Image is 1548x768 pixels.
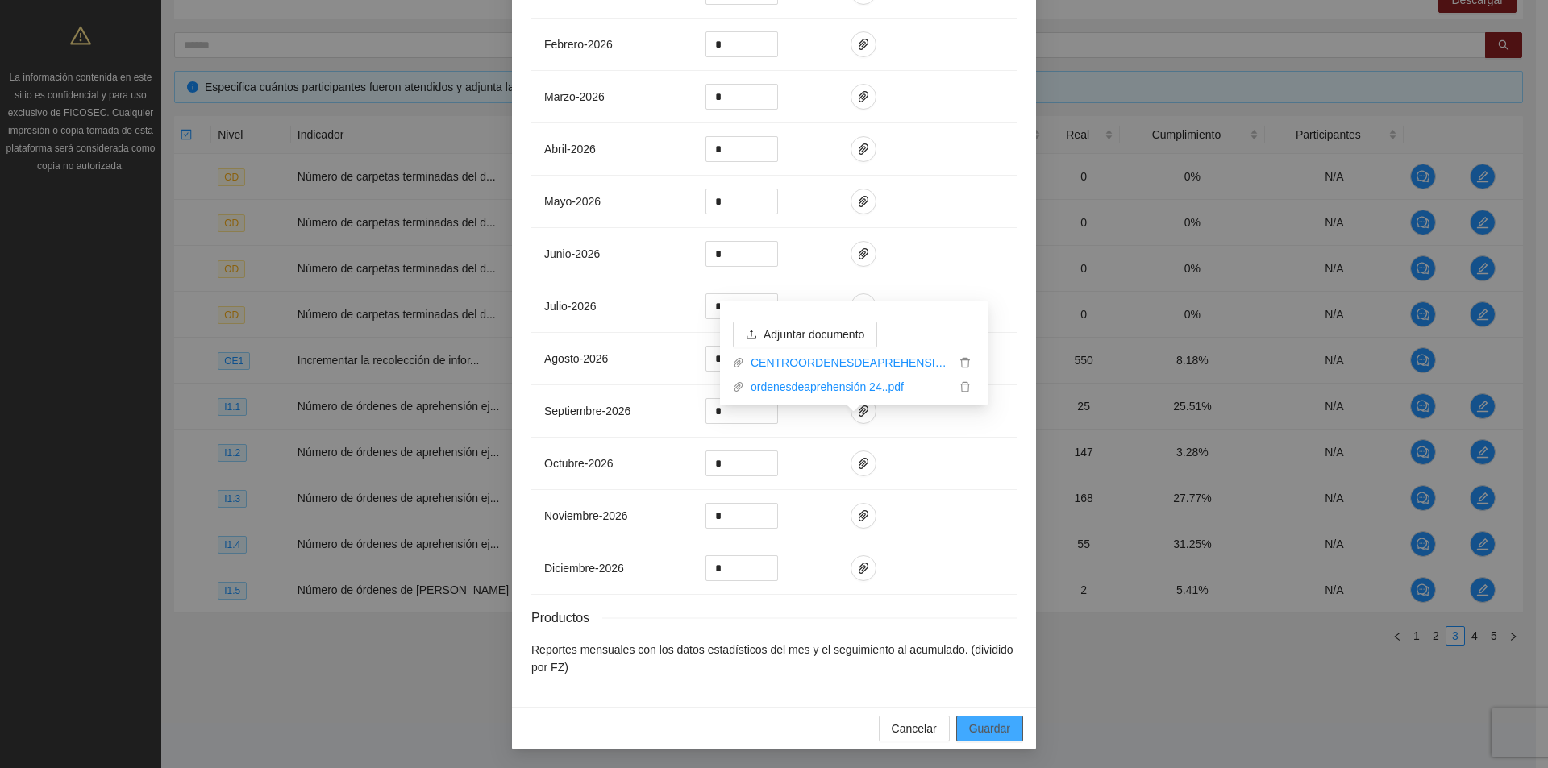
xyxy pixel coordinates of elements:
button: paper-clip [851,503,876,529]
span: paper-clip [851,509,876,522]
span: paper-clip [851,38,876,51]
button: paper-clip [851,136,876,162]
button: paper-clip [851,555,876,581]
button: paper-clip [851,293,876,319]
span: junio - 2026 [544,247,600,260]
span: paper-clip [733,381,744,392]
a: ordenesdeaprehensión 24..pdf [744,378,955,396]
button: delete [955,378,975,396]
span: marzo - 2026 [544,90,605,103]
span: Adjuntar documento [764,326,864,343]
span: agosto - 2026 [544,352,608,365]
span: upload [746,329,757,342]
span: uploadAdjuntar documento [733,328,877,341]
span: paper-clip [851,195,876,208]
span: abril - 2026 [544,143,596,156]
span: Cancelar [892,720,937,737]
span: delete [956,381,974,392]
span: paper-clip [851,247,876,260]
span: Guardar [969,720,1010,737]
span: paper-clip [851,562,876,575]
button: paper-clip [851,241,876,267]
span: paper-clip [851,143,876,156]
span: mayo - 2026 [544,195,601,208]
button: Cancelar [879,716,950,741]
span: febrero - 2026 [544,38,613,51]
span: septiembre - 2026 [544,405,630,417]
li: Reportes mensuales con los datos estadísticos del mes y el seguimiento al acumulado. (dividido po... [531,641,1017,676]
span: diciembre - 2026 [544,562,624,575]
span: octubre - 2026 [544,457,614,470]
button: paper-clip [851,189,876,214]
a: CENTROORDENESDEAPREHENSION24...xlsx [744,354,955,372]
span: paper-clip [851,457,876,470]
span: paper-clip [851,90,876,103]
button: uploadAdjuntar documento [733,322,877,347]
span: noviembre - 2026 [544,509,628,522]
span: Productos [531,608,602,628]
span: paper-clip [733,357,744,368]
span: julio - 2026 [544,300,597,313]
span: delete [956,357,974,368]
button: Guardar [956,716,1023,741]
button: paper-clip [851,31,876,57]
button: paper-clip [851,450,876,476]
button: paper-clip [851,84,876,110]
button: delete [955,354,975,372]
